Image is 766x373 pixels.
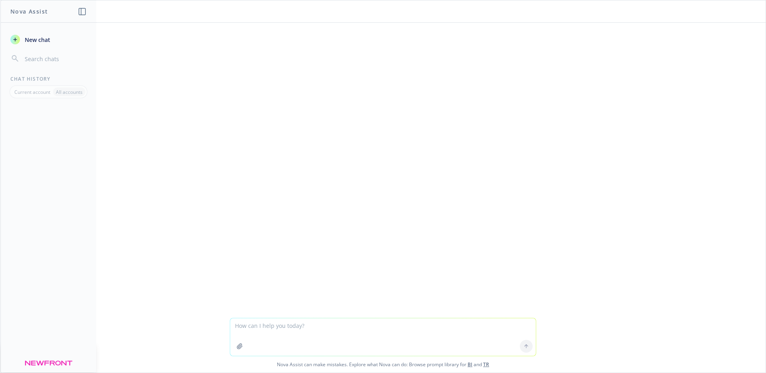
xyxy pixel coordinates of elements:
h1: Nova Assist [10,7,48,16]
p: Current account [14,89,50,95]
input: Search chats [23,53,87,64]
button: New chat [7,32,90,47]
p: All accounts [56,89,83,95]
span: Nova Assist can make mistakes. Explore what Nova can do: Browse prompt library for and [4,356,762,373]
a: BI [468,361,472,368]
span: New chat [23,36,50,44]
a: TR [483,361,489,368]
div: Chat History [1,75,96,82]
